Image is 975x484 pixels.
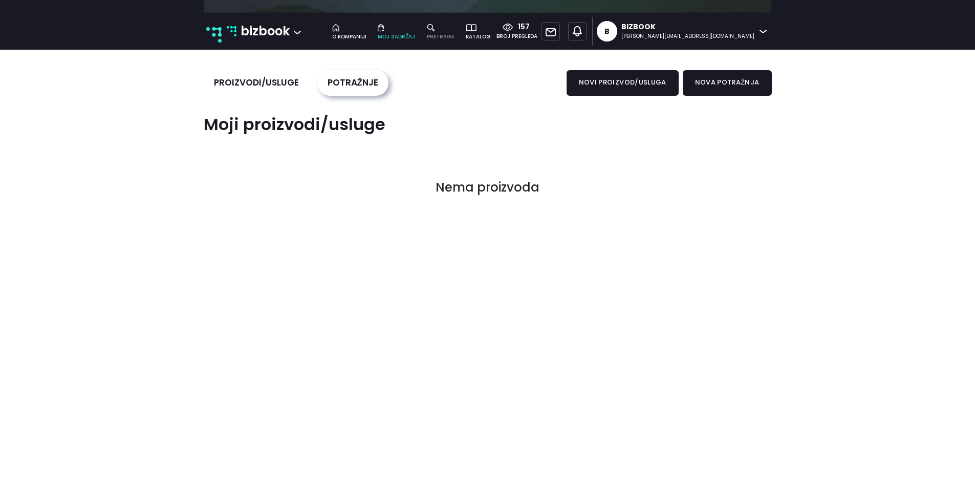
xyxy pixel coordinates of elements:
[513,22,530,32] div: 157
[227,22,290,41] a: bizbook
[327,22,373,41] a: o kompaniji
[567,70,679,96] button: novi proizvod/usluga
[241,22,290,41] p: bizbook
[317,70,388,96] button: potražnje
[427,33,454,41] div: pretraga
[466,33,490,41] div: katalog
[436,180,539,195] h6: Nema proizvoda
[378,33,415,41] div: moj sadržaj
[422,22,461,41] a: pretraga
[373,22,421,41] a: moj sadržaj
[621,32,754,40] div: [PERSON_NAME][EMAIL_ADDRESS][DOMAIN_NAME]
[564,17,592,46] div: ,
[604,21,610,41] div: B
[227,26,237,36] img: bizbook
[683,70,772,96] button: nova potražnja
[461,22,496,41] a: katalog
[332,33,366,41] div: o kompaniji
[206,27,222,43] img: new
[496,32,537,40] div: broj pregleda
[204,115,772,134] h2: Moji proizvodi/usluge
[621,22,754,32] div: Bizbook
[204,70,309,96] button: proizvodi/usluge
